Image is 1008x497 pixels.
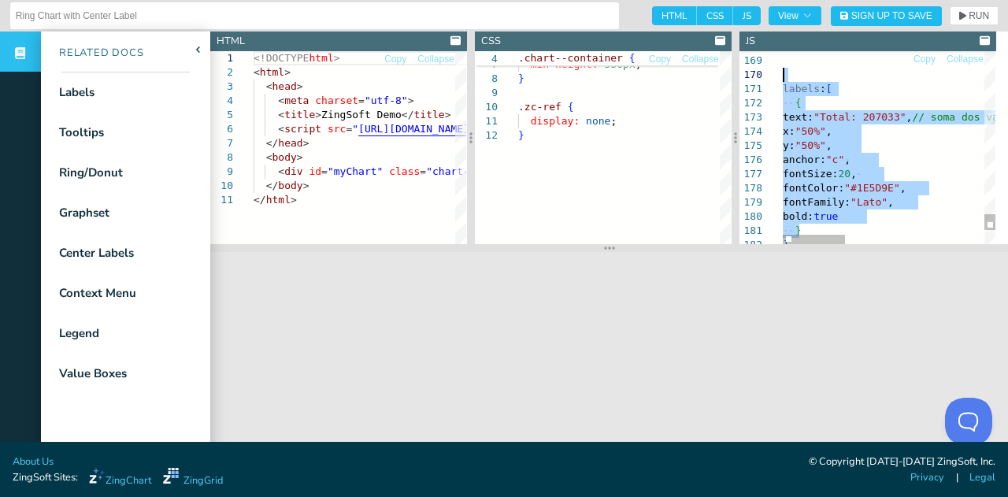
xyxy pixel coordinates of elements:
span: "chart--container" [426,165,537,177]
span: id [309,165,321,177]
span: body [272,151,296,163]
iframe: Your browser does not support iframes. [210,252,1008,458]
span: } [518,129,524,141]
div: 6 [210,122,233,136]
div: 175 [739,139,762,153]
span: , [888,196,894,208]
span: title [284,109,315,121]
div: 12 [475,128,498,143]
div: Legend [59,325,99,343]
span: > [291,194,297,206]
span: , [906,111,912,123]
button: Collapse [417,52,455,67]
span: > [315,109,321,121]
span: script [284,123,321,135]
div: 181 [739,224,762,238]
button: View [769,6,821,25]
button: RUN [950,6,999,25]
span: HTML [652,6,697,25]
span: "50%" [795,139,825,151]
span: 20 [838,168,850,180]
span: Collapse [682,54,719,64]
span: = [420,165,426,177]
span: " [352,123,358,135]
span: < [266,151,272,163]
span: > [445,109,451,121]
span: , [826,139,832,151]
span: = [321,165,328,177]
div: JS [746,34,755,49]
iframe: Toggle Customer Support [945,398,992,445]
div: HTML [217,34,245,49]
span: display: [531,115,580,127]
span: ZingSoft Demo [321,109,402,121]
span: head [278,137,302,149]
span: | [956,470,958,485]
span: "#1E5D9E" [844,182,899,194]
div: 10 [210,179,233,193]
span: html [260,66,284,78]
span: > [408,95,414,106]
div: 176 [739,153,762,167]
span: } [795,224,801,236]
span: .chart--container [518,52,623,64]
div: 9 [210,165,233,179]
span: class [389,165,420,177]
span: Sign Up to Save [851,11,932,20]
span: Collapse [417,54,454,64]
span: ; [610,115,617,127]
a: Privacy [910,470,944,485]
span: bold: [783,210,813,222]
span: </ [254,194,266,206]
span: < [278,165,284,177]
span: labels [783,83,820,95]
div: 174 [739,124,762,139]
span: "Lato" [850,196,888,208]
span: "utf-8" [365,95,408,106]
div: 2 [210,65,233,80]
span: > [284,66,291,78]
span: fontColor: [783,182,844,194]
button: Copy [913,52,936,67]
a: ZingChart [89,468,151,488]
span: > [303,137,309,149]
div: 169 [739,54,762,68]
div: 179 [739,195,762,210]
span: src [328,123,346,135]
div: 9 [475,86,498,100]
span: [URL][DOMAIN_NAME] [358,123,469,135]
div: 1 [210,51,233,65]
span: } [518,72,524,84]
span: Copy [913,54,936,64]
div: Center Labels [59,244,134,262]
span: > [297,80,303,92]
span: { [568,101,574,113]
div: 182 [739,238,762,252]
span: , [899,182,906,194]
span: JS [733,6,761,25]
div: 180 [739,210,762,224]
div: Ring/Donut [59,164,123,182]
div: 177 [739,167,762,181]
span: : [820,83,826,95]
span: y: [783,139,795,151]
div: Context Menu [59,284,136,302]
a: Legal [969,470,995,485]
span: < [278,109,284,121]
div: 3 [210,80,233,94]
span: [ [826,83,832,95]
input: Untitled Demo [16,3,613,28]
button: Collapse [681,52,720,67]
span: charset [315,95,358,106]
span: , [850,168,857,180]
div: Related Docs [41,46,144,61]
div: © Copyright [DATE]-[DATE] ZingSoft, Inc. [809,454,995,470]
span: CSS [697,6,733,25]
span: title [414,109,445,121]
span: { [795,97,801,109]
div: Graphset [59,204,109,222]
span: </ [266,137,279,149]
span: = [358,95,365,106]
span: head [272,80,296,92]
span: < [278,123,284,135]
